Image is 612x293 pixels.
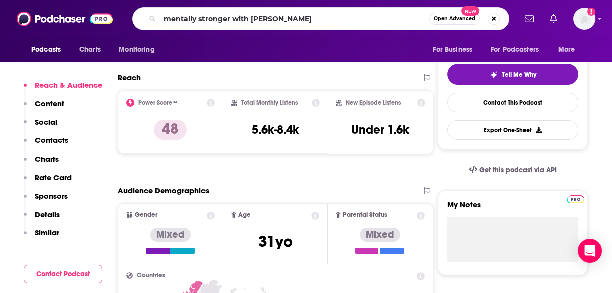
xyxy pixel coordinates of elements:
[73,40,107,59] a: Charts
[24,154,59,173] button: Charts
[447,93,578,112] a: Contact This Podcast
[551,40,588,59] button: open menu
[429,13,480,25] button: Open AdvancedNew
[79,43,101,57] span: Charts
[35,117,57,127] p: Social
[558,43,575,57] span: More
[567,194,584,203] a: Pro website
[479,166,557,174] span: Get this podcast via API
[24,210,60,228] button: Details
[135,212,157,218] span: Gender
[160,11,429,27] input: Search podcasts, credits, & more...
[346,99,401,106] h2: New Episode Listens
[35,99,64,108] p: Content
[24,228,59,246] button: Similar
[138,99,177,106] h2: Power Score™
[137,272,165,279] span: Countries
[238,212,251,218] span: Age
[490,71,498,79] img: tell me why sparkle
[433,43,472,57] span: For Business
[351,122,409,137] h3: Under 1.6k
[35,210,60,219] p: Details
[447,64,578,85] button: tell me why sparkleTell Me Why
[241,99,298,106] h2: Total Monthly Listens
[24,135,68,154] button: Contacts
[567,195,584,203] img: Podchaser Pro
[112,40,167,59] button: open menu
[521,10,538,27] a: Show notifications dropdown
[578,239,602,263] div: Open Intercom Messenger
[118,73,141,82] h2: Reach
[24,40,74,59] button: open menu
[573,8,595,30] button: Show profile menu
[35,191,68,201] p: Sponsors
[132,7,509,30] div: Search podcasts, credits, & more...
[35,135,68,145] p: Contacts
[118,186,209,195] h2: Audience Demographics
[150,228,191,242] div: Mixed
[35,154,59,164] p: Charts
[461,6,479,16] span: New
[252,122,299,137] h3: 5.6k-8.4k
[24,191,68,210] button: Sponsors
[461,158,565,182] a: Get this podcast via API
[573,8,595,30] img: User Profile
[24,99,64,117] button: Content
[35,228,59,237] p: Similar
[24,80,102,99] button: Reach & Audience
[447,120,578,140] button: Export One-Sheet
[35,173,72,182] p: Rate Card
[502,71,536,79] span: Tell Me Why
[343,212,387,218] span: Parental Status
[360,228,400,242] div: Mixed
[491,43,539,57] span: For Podcasters
[546,10,561,27] a: Show notifications dropdown
[484,40,553,59] button: open menu
[24,265,102,283] button: Contact Podcast
[587,8,595,16] svg: Add a profile image
[35,80,102,90] p: Reach & Audience
[573,8,595,30] span: Logged in as megcassidy
[154,120,187,140] p: 48
[119,43,154,57] span: Monitoring
[258,232,293,251] span: 31 yo
[434,16,475,21] span: Open Advanced
[17,9,113,28] img: Podchaser - Follow, Share and Rate Podcasts
[447,200,578,217] label: My Notes
[24,173,72,191] button: Rate Card
[31,43,61,57] span: Podcasts
[24,117,57,136] button: Social
[426,40,485,59] button: open menu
